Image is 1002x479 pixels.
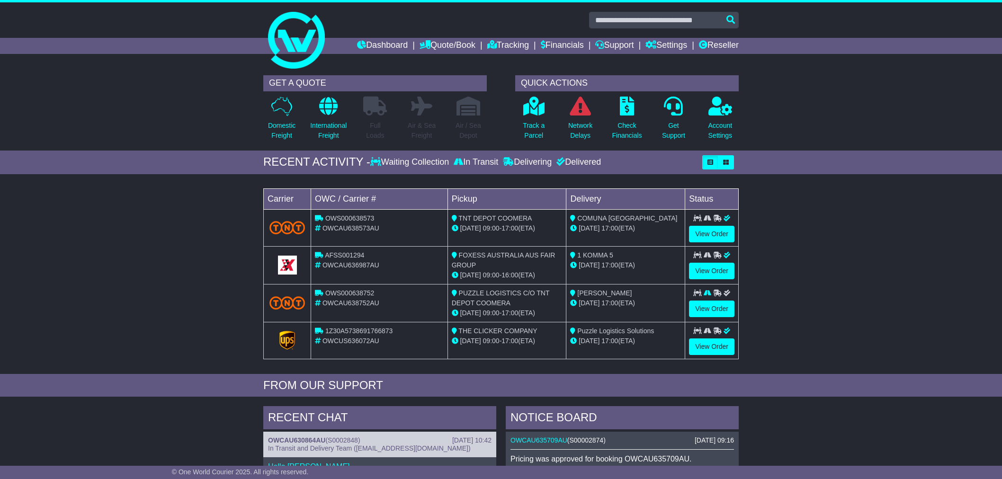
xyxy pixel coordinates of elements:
span: 09:00 [483,337,500,345]
a: Tracking [487,38,529,54]
span: [DATE] [460,271,481,279]
a: Settings [645,38,687,54]
span: OWCAU636987AU [322,261,379,269]
p: Full Loads [363,121,387,141]
div: QUICK ACTIONS [515,75,739,91]
a: Quote/Book [420,38,475,54]
div: - (ETA) [452,270,563,280]
span: [DATE] [579,224,599,232]
div: (ETA) [570,223,681,233]
a: AccountSettings [708,96,733,146]
div: - (ETA) [452,336,563,346]
span: OWS000638752 [325,289,375,297]
a: Track aParcel [522,96,545,146]
div: RECENT CHAT [263,406,496,432]
div: NOTICE BOARD [506,406,739,432]
span: 17:00 [501,337,518,345]
span: [DATE] [579,299,599,307]
a: Dashboard [357,38,408,54]
span: AFSS001294 [325,251,364,259]
span: 17:00 [601,337,618,345]
span: 17:00 [501,309,518,317]
span: 17:00 [601,299,618,307]
span: © One World Courier 2025. All rights reserved. [172,468,309,476]
img: TNT_Domestic.png [269,296,305,309]
div: - (ETA) [452,223,563,233]
span: [PERSON_NAME] [577,289,632,297]
p: Account Settings [708,121,733,141]
td: Pickup [447,188,566,209]
p: Track a Parcel [523,121,545,141]
div: In Transit [451,157,501,168]
span: [DATE] [460,224,481,232]
td: Carrier [264,188,311,209]
p: Domestic Freight [268,121,295,141]
a: GetSupport [662,96,686,146]
p: International Freight [310,121,347,141]
a: OWCAU635709AU [510,436,567,444]
span: PUZZLE LOGISTICS C/O TNT DEPOT COOMERA [452,289,550,307]
a: DomesticFreight [268,96,296,146]
td: Status [685,188,739,209]
a: NetworkDelays [568,96,593,146]
span: S00002874 [570,436,604,444]
div: Delivering [501,157,554,168]
span: 17:00 [501,224,518,232]
div: Waiting Collection [370,157,451,168]
a: View Order [689,338,734,355]
span: 1 KOMMA 5 [577,251,613,259]
a: Financials [541,38,584,54]
span: In Transit and Delivery Team ([EMAIL_ADDRESS][DOMAIN_NAME]) [268,444,471,452]
span: 09:00 [483,224,500,232]
span: [DATE] [579,261,599,269]
span: [DATE] [460,337,481,345]
span: TNT DEPOT COOMERA [458,214,532,222]
div: ( ) [268,436,492,444]
p: Air & Sea Freight [408,121,436,141]
span: 09:00 [483,271,500,279]
a: OWCAU630864AU [268,436,325,444]
p: Pricing was approved for booking OWCAU635709AU. [510,454,734,463]
span: S0002848 [328,436,358,444]
p: Network Delays [568,121,592,141]
span: 16:00 [501,271,518,279]
div: (ETA) [570,336,681,346]
div: [DATE] 09:16 [695,436,734,444]
span: COMUNA [GEOGRAPHIC_DATA] [577,214,677,222]
p: Air / Sea Depot [456,121,481,141]
a: View Order [689,263,734,279]
span: OWCAU638573AU [322,224,379,232]
div: RECENT ACTIVITY - [263,155,370,169]
span: THE CLICKER COMPANY [458,327,537,335]
span: 17:00 [601,224,618,232]
a: Support [595,38,634,54]
img: GetCarrierServiceLogo [279,331,295,350]
span: OWCUS636072AU [322,337,379,345]
div: [DATE] 10:42 [452,436,492,444]
a: Reseller [699,38,739,54]
a: CheckFinancials [612,96,643,146]
a: InternationalFreight [310,96,347,146]
span: 09:00 [483,309,500,317]
a: View Order [689,226,734,242]
div: Delivered [554,157,601,168]
span: [DATE] [460,309,481,317]
a: View Order [689,301,734,317]
span: OWS000638573 [325,214,375,222]
span: 17:00 [601,261,618,269]
span: [DATE] [579,337,599,345]
img: TNT_Domestic.png [269,221,305,234]
div: - (ETA) [452,308,563,318]
div: FROM OUR SUPPORT [263,379,739,392]
span: 1Z30A5738691766873 [325,327,393,335]
p: Check Financials [612,121,642,141]
td: Delivery [566,188,685,209]
p: Hello [PERSON_NAME], [268,462,492,471]
div: GET A QUOTE [263,75,487,91]
span: FOXESS AUSTRALIA AUS FAIR GROUP [452,251,555,269]
span: OWCAU638752AU [322,299,379,307]
img: GetCarrierServiceLogo [278,256,297,275]
div: ( ) [510,436,734,444]
p: Get Support [662,121,685,141]
div: (ETA) [570,298,681,308]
